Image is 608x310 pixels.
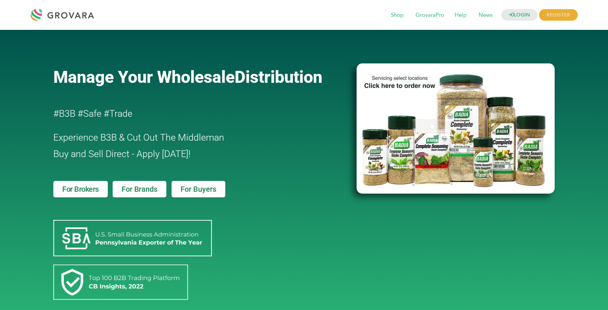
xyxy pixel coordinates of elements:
span: GrovaraPro [410,8,449,22]
a: Shop [386,11,409,19]
span: Shop [386,8,409,22]
a: For Buyers [172,181,225,197]
span: REGISTER [539,9,577,21]
a: LOGIN [501,9,538,21]
a: News [473,11,498,19]
span: Help [449,8,472,22]
a: GrovaraPro [410,11,449,19]
a: Help [449,11,472,19]
a: For Brands [113,181,166,197]
span: Buy and Sell Direct - Apply [DATE]! [53,148,191,159]
span: Manage Your Wholesale [53,67,235,87]
span: Distribution [235,67,322,87]
a: For Brokers [53,181,108,197]
h2: #B3B #Safe #Trade [53,106,314,122]
span: Experience B3B & Cut Out The Middleman [53,132,224,143]
span: News [473,8,498,22]
span: For Brands [122,185,157,193]
span: For Brokers [62,185,99,193]
span: For Buyers [181,185,216,193]
a: Manage Your WholesaleDistribution [53,67,344,87]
